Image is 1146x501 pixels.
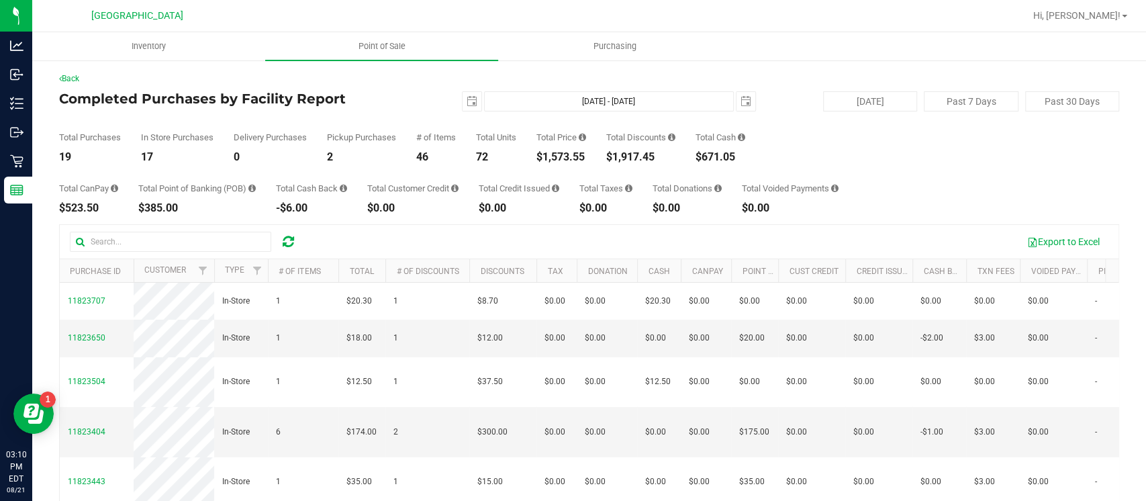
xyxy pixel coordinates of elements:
span: $0.00 [544,375,565,388]
div: 19 [59,152,121,163]
span: $3.00 [974,426,995,439]
div: Total CanPay [59,184,118,193]
span: 11823504 [68,377,105,386]
span: $0.00 [920,475,941,488]
a: Donation [587,267,627,276]
div: $1,573.55 [536,152,586,163]
span: 1 [276,375,281,388]
div: In Store Purchases [141,133,213,142]
a: Cash [648,267,669,276]
div: 72 [476,152,516,163]
div: Total Purchases [59,133,121,142]
div: $671.05 [696,152,745,163]
div: Total Taxes [579,184,632,193]
span: In-Store [222,375,250,388]
a: Point of Banking (POB) [742,267,837,276]
inline-svg: Inventory [10,97,23,110]
div: $0.00 [653,203,722,214]
div: Total Customer Credit [367,184,459,193]
span: 1 [276,475,281,488]
div: Total Point of Banking (POB) [138,184,256,193]
span: $0.00 [544,295,565,308]
span: $0.00 [544,475,565,488]
span: $0.00 [853,375,874,388]
div: Pickup Purchases [327,133,396,142]
inline-svg: Reports [10,183,23,197]
span: $174.00 [346,426,377,439]
span: 1 [393,295,398,308]
div: $523.50 [59,203,118,214]
span: $0.00 [1028,426,1049,439]
i: Sum of the successful, non-voided payments using account credit for all purchases in the date range. [451,184,459,193]
div: Total Cash Back [276,184,347,193]
span: $0.00 [853,475,874,488]
a: Back [59,74,79,83]
div: 17 [141,152,213,163]
span: -$1.00 [920,426,943,439]
span: $0.00 [645,332,666,345]
span: $0.00 [739,375,760,388]
span: Hi, [PERSON_NAME]! [1033,10,1120,21]
div: $385.00 [138,203,256,214]
span: $8.70 [477,295,498,308]
a: Txn Fees [977,267,1014,276]
div: 46 [416,152,456,163]
div: Total Voided Payments [742,184,839,193]
span: 1 [393,475,398,488]
span: [GEOGRAPHIC_DATA] [91,10,183,21]
div: # of Items [416,133,456,142]
a: Purchasing [498,32,731,60]
a: Filter [246,259,268,282]
i: Sum of the successful, non-voided point-of-banking payment transactions, both via payment termina... [248,184,256,193]
a: Type [225,265,244,275]
span: 2 [393,426,398,439]
div: $0.00 [742,203,839,214]
span: $0.00 [585,475,606,488]
span: $35.00 [739,475,765,488]
span: $0.00 [689,295,710,308]
input: Search... [70,232,271,252]
span: - [1095,332,1097,345]
iframe: Resource center [13,394,54,434]
span: $0.00 [786,332,807,345]
span: 6 [276,426,281,439]
span: $0.00 [645,475,666,488]
span: 11823707 [68,296,105,306]
a: Voided Payment [1031,267,1097,276]
span: $0.00 [689,475,710,488]
span: $20.00 [739,332,765,345]
inline-svg: Analytics [10,39,23,52]
span: $0.00 [786,475,807,488]
span: $0.00 [786,295,807,308]
span: $0.00 [739,295,760,308]
p: 03:10 PM EDT [6,449,26,485]
div: Delivery Purchases [234,133,307,142]
div: Total Credit Issued [479,184,559,193]
a: Cust Credit [789,267,838,276]
span: $0.00 [1028,475,1049,488]
button: Past 30 Days [1025,91,1119,111]
div: Total Units [476,133,516,142]
span: $3.00 [974,332,995,345]
span: $300.00 [477,426,508,439]
span: $12.00 [477,332,503,345]
span: Point of Sale [340,40,424,52]
span: $0.00 [920,375,941,388]
span: $0.00 [974,295,995,308]
div: Total Donations [653,184,722,193]
i: Sum of the cash-back amounts from rounded-up electronic payments for all purchases in the date ra... [340,184,347,193]
a: Filter [192,259,214,282]
div: $0.00 [367,203,459,214]
span: $0.00 [689,375,710,388]
div: $0.00 [479,203,559,214]
span: - [1095,295,1097,308]
i: Sum of all voided payment transaction amounts, excluding tips and transaction fees, for all purch... [831,184,839,193]
i: Sum of all round-up-to-next-dollar total price adjustments for all purchases in the date range. [714,184,722,193]
i: Sum of the total taxes for all purchases in the date range. [625,184,632,193]
a: # of Discounts [396,267,459,276]
a: Point of Sale [265,32,498,60]
div: Total Discounts [606,133,675,142]
inline-svg: Retail [10,154,23,168]
span: 1 [276,295,281,308]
